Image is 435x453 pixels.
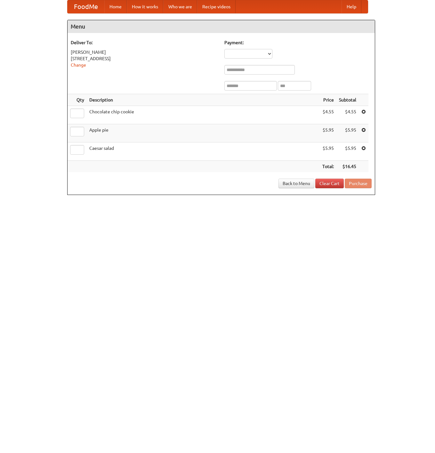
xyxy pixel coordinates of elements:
[278,179,314,188] a: Back to Menu
[320,142,336,161] td: $5.95
[71,55,218,62] div: [STREET_ADDRESS]
[336,161,359,173] th: $16.45
[197,0,236,13] a: Recipe videos
[320,106,336,124] td: $4.55
[87,94,320,106] th: Description
[336,142,359,161] td: $5.95
[68,94,87,106] th: Qty
[104,0,127,13] a: Home
[336,106,359,124] td: $4.55
[68,0,104,13] a: FoodMe
[320,124,336,142] td: $5.95
[87,142,320,161] td: Caesar salad
[336,94,359,106] th: Subtotal
[127,0,163,13] a: How it works
[87,124,320,142] td: Apple pie
[320,161,336,173] th: Total:
[342,0,361,13] a: Help
[71,39,218,46] h5: Deliver To:
[71,49,218,55] div: [PERSON_NAME]
[163,0,197,13] a: Who we are
[224,39,372,46] h5: Payment:
[71,62,86,68] a: Change
[87,106,320,124] td: Chocolate chip cookie
[336,124,359,142] td: $5.95
[68,20,375,33] h4: Menu
[345,179,372,188] button: Purchase
[315,179,344,188] a: Clear Cart
[320,94,336,106] th: Price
